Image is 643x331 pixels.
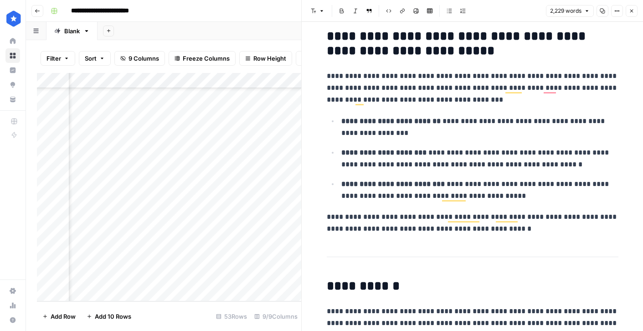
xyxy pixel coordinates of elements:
[85,54,97,63] span: Sort
[239,51,292,66] button: Row Height
[37,309,81,324] button: Add Row
[5,34,20,48] a: Home
[95,312,131,321] span: Add 10 Rows
[251,309,301,324] div: 9/9 Columns
[5,63,20,78] a: Insights
[546,5,594,17] button: 2,229 words
[41,51,75,66] button: Filter
[5,48,20,63] a: Browse
[550,7,581,15] span: 2,229 words
[114,51,165,66] button: 9 Columns
[5,313,20,327] button: Help + Support
[5,298,20,313] a: Usage
[79,51,111,66] button: Sort
[5,284,20,298] a: Settings
[46,22,98,40] a: Blank
[81,309,137,324] button: Add 10 Rows
[64,26,80,36] div: Blank
[5,7,20,30] button: Workspace: ConsumerAffairs
[51,312,76,321] span: Add Row
[129,54,159,63] span: 9 Columns
[183,54,230,63] span: Freeze Columns
[169,51,236,66] button: Freeze Columns
[5,92,20,107] a: Your Data
[5,10,22,27] img: ConsumerAffairs Logo
[253,54,286,63] span: Row Height
[212,309,251,324] div: 53 Rows
[46,54,61,63] span: Filter
[5,78,20,92] a: Opportunities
